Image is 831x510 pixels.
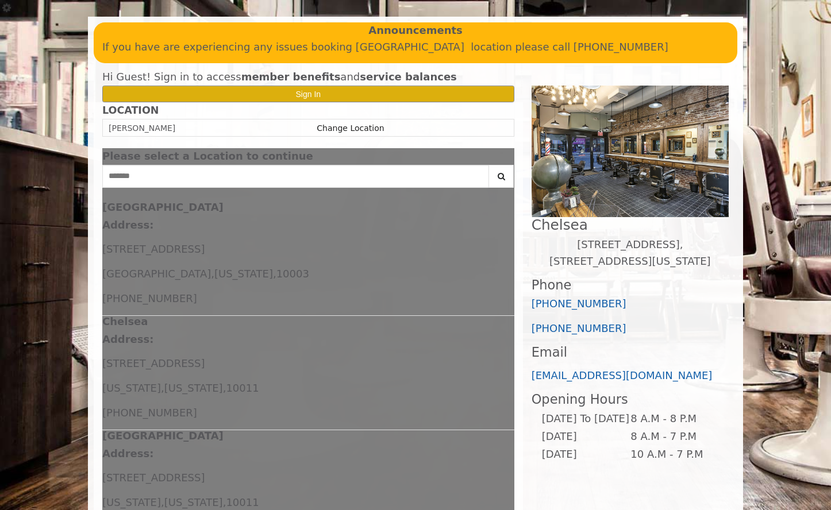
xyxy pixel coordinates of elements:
p: If you have are experiencing any issues booking [GEOGRAPHIC_DATA] location please call [PHONE_NUM... [102,39,729,56]
b: LOCATION [102,105,159,116]
span: [US_STATE] [102,382,161,394]
td: 8 A.M - 8 P.M [630,410,719,428]
h3: Opening Hours [532,392,729,407]
span: [PHONE_NUMBER] [102,407,197,419]
span: , [161,382,164,394]
span: [US_STATE] [164,496,223,508]
td: 8 A.M - 7 P.M [630,428,719,446]
td: [DATE] [541,428,630,446]
a: Change Location [317,123,384,133]
button: Sign In [102,86,514,102]
td: [DATE] [541,446,630,463]
a: [PHONE_NUMBER] [532,322,626,334]
p: [STREET_ADDRESS],[STREET_ADDRESS][US_STATE] [532,237,729,270]
a: [PHONE_NUMBER] [532,297,626,310]
b: Announcements [368,22,463,39]
span: [US_STATE] [102,496,161,508]
td: [DATE] To [DATE] [541,410,630,428]
b: service balances [360,71,457,83]
b: Address: [102,333,153,345]
input: Search Center [102,165,489,188]
a: [EMAIL_ADDRESS][DOMAIN_NAME] [532,369,713,381]
span: [US_STATE] [164,382,223,394]
button: close dialog [497,153,514,160]
h3: Phone [532,278,729,292]
span: [PERSON_NAME] [109,123,175,133]
h3: Email [532,345,729,360]
b: Address: [102,447,153,459]
span: [STREET_ADDRESS] [102,243,205,255]
div: Center Select [102,165,514,194]
b: [GEOGRAPHIC_DATA] [102,201,224,213]
h2: Chelsea [532,217,729,233]
span: , [273,268,276,280]
i: Search button [495,172,508,180]
span: [US_STATE] [214,268,273,280]
b: Address: [102,219,153,231]
span: , [161,496,164,508]
td: 10 A.M - 7 P.M [630,446,719,463]
span: , [223,382,226,394]
span: 10011 [226,382,259,394]
b: Chelsea [102,315,148,327]
span: , [211,268,214,280]
span: , [223,496,226,508]
span: Please select a Location to continue [102,150,313,162]
b: member benefits [241,71,341,83]
span: [STREET_ADDRESS] [102,357,205,369]
span: 10011 [226,496,259,508]
span: [GEOGRAPHIC_DATA] [102,268,211,280]
span: 10003 [276,268,309,280]
div: Hi Guest! Sign in to access and [102,69,514,86]
b: [GEOGRAPHIC_DATA] [102,430,224,442]
span: [STREET_ADDRESS] [102,472,205,484]
span: [PHONE_NUMBER] [102,292,197,304]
